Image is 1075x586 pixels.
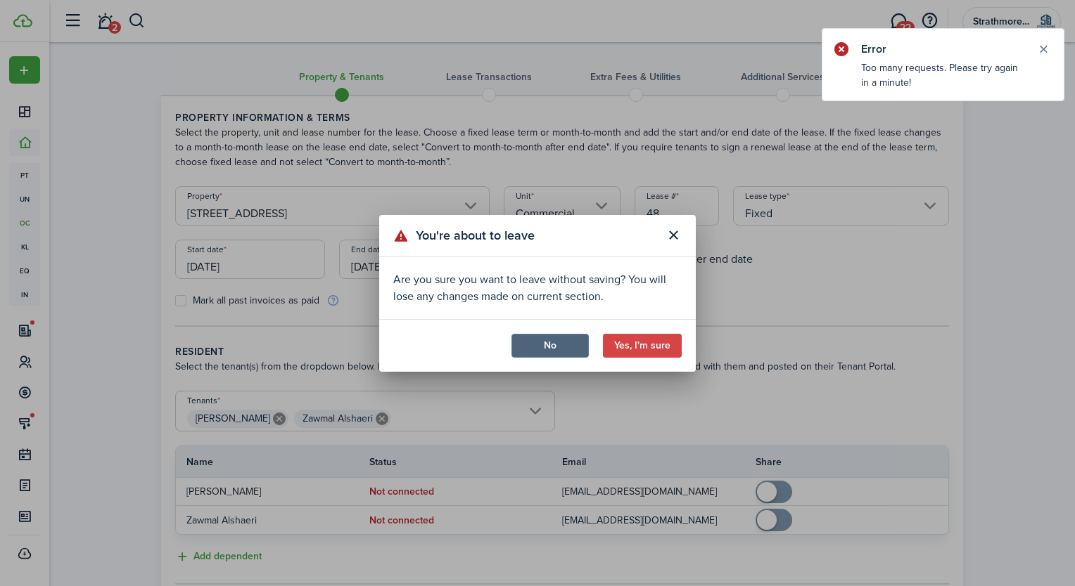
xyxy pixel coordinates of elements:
[661,223,685,247] button: Close modal
[603,334,682,358] button: Yes, I'm sure
[416,226,535,245] span: You're about to leave
[861,41,1023,58] notify-title: Error
[393,271,682,305] div: Are you sure you want to leave without saving? You will lose any changes made on current section.
[822,60,1064,100] notify-body: Too many requests. Please try again in a minute!
[1033,39,1053,59] button: Close notify
[511,334,589,358] button: No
